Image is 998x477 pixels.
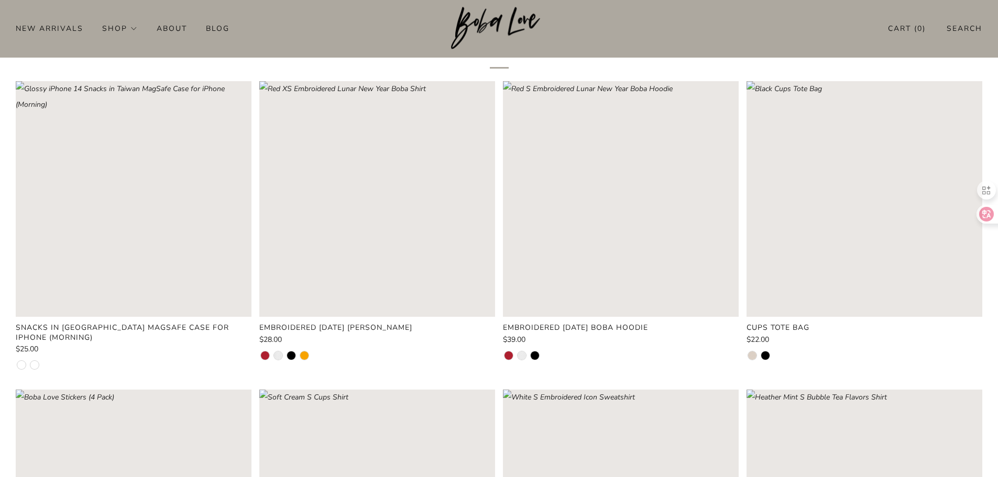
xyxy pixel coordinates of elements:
span: $25.00 [16,344,38,354]
a: $28.00 [259,336,495,343]
a: Cart [888,20,926,37]
span: $39.00 [503,335,525,345]
a: $39.00 [503,336,739,343]
a: Embroidered [DATE] Boba Hoodie [503,323,739,332]
product-card-title: Embroidered [DATE] Boba Hoodie [503,323,648,332]
span: $22.00 [747,335,769,345]
a: Snacks in [GEOGRAPHIC_DATA] MagSafe Case for iPhone (Morning) [16,323,251,342]
a: $25.00 [16,346,251,353]
product-card-title: Cups Tote Bag [747,323,809,332]
a: Blog [206,20,229,37]
a: Search [947,20,982,37]
a: About [157,20,187,37]
span: $28.00 [259,335,282,345]
a: Embroidered [DATE] [PERSON_NAME] [259,323,495,332]
a: Black Cups Tote Bag Soft Cream Cups Tote Bag Loading image: Soft Cream Cups Tote Bag [747,81,982,317]
a: Shop [102,20,138,37]
a: Glossy iPhone 14 Snacks in Taiwan MagSafe Case for iPhone (Morning) Loading image: Glossy iPhone ... [16,81,251,317]
a: Red XS Embroidered Lunar New Year Boba Shirt Loading image: Red XS Embroidered Lunar New Year Bob... [259,81,495,317]
a: Cups Tote Bag [747,323,982,332]
a: Red S Embroidered Lunar New Year Boba Hoodie Loading image: Red S Embroidered Lunar New Year Boba... [503,81,739,317]
product-card-title: Embroidered [DATE] [PERSON_NAME] [259,323,412,332]
img: Boba Love [451,7,547,50]
product-card-title: Snacks in [GEOGRAPHIC_DATA] MagSafe Case for iPhone (Morning) [16,323,229,342]
a: New Arrivals [16,20,83,37]
items-count: 0 [917,24,923,34]
a: $22.00 [747,336,982,343]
